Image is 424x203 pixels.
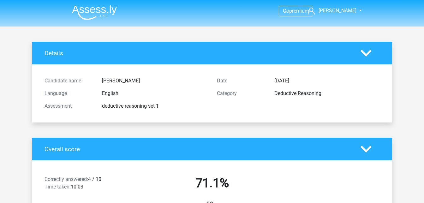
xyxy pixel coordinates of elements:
a: Gopremium [279,7,313,15]
h4: Details [45,50,351,57]
span: [PERSON_NAME] [319,8,356,14]
div: Assessment [40,102,97,110]
div: [PERSON_NAME] [97,77,212,85]
a: [PERSON_NAME] [305,7,357,15]
div: English [97,90,212,97]
div: deductive reasoning set 1 [97,102,212,110]
div: [DATE] [270,77,385,85]
div: Candidate name [40,77,97,85]
span: Go [283,8,289,14]
div: Category [212,90,270,97]
span: premium [289,8,309,14]
div: Date [212,77,270,85]
div: 4 / 10 10:03 [40,176,126,193]
div: Language [40,90,97,97]
h2: 71.1% [131,176,294,191]
h4: Overall score [45,146,351,153]
span: Time taken: [45,184,71,190]
img: Assessly [72,5,117,20]
div: Deductive Reasoning [270,90,385,97]
span: Correctly answered: [45,176,88,182]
